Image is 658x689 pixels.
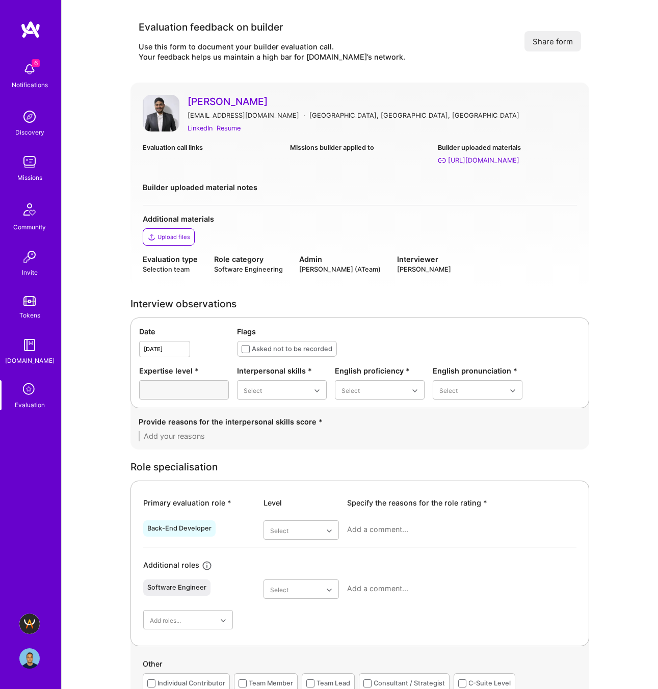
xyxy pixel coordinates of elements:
[341,385,360,395] div: Select
[252,343,332,354] div: Asked not to be recorded
[130,299,589,309] div: Interview observations
[157,233,190,241] div: Upload files
[317,678,350,688] div: Team Lead
[270,584,288,595] div: Select
[397,264,451,274] div: [PERSON_NAME]
[309,110,519,121] div: [GEOGRAPHIC_DATA], [GEOGRAPHIC_DATA], [GEOGRAPHIC_DATA]
[270,525,288,536] div: Select
[139,365,229,376] div: Expertise level *
[335,365,425,376] div: English proficiency *
[439,385,458,395] div: Select
[249,678,293,688] div: Team Member
[147,584,206,592] div: Software Engineer
[290,142,429,153] div: Missions builder applied to
[17,614,42,634] a: A.Team - Grow A.Team's Community & Demand
[374,678,445,688] div: Consultant / Strategist
[139,416,581,427] div: Provide reasons for the interpersonal skills score *
[314,388,320,393] i: icon Chevron
[299,264,381,274] div: [PERSON_NAME] (ATeam)
[17,648,42,669] a: User Avatar
[143,214,577,224] div: Additional materials
[327,588,332,593] i: icon Chevron
[15,400,45,410] div: Evaluation
[147,233,155,241] i: icon Upload2
[19,648,40,669] img: User Avatar
[143,497,255,508] div: Primary evaluation role *
[299,254,381,264] div: Admin
[150,615,181,625] div: Add roles...
[448,155,519,166] div: https://parthu34.github.io/My_Portfolio/
[20,380,39,400] i: icon SelectionTeam
[22,267,38,278] div: Invite
[32,59,40,67] span: 6
[201,560,213,572] i: icon Info
[143,142,282,153] div: Evaluation call links
[12,79,48,90] div: Notifications
[438,155,577,166] a: [URL][DOMAIN_NAME]
[327,528,332,534] i: icon Chevron
[347,497,576,508] div: Specify the reasons for the role rating *
[19,614,40,634] img: A.Team - Grow A.Team's Community & Demand
[188,123,213,134] a: LinkedIn
[214,254,283,264] div: Role category
[23,296,36,306] img: tokens
[468,678,511,688] div: C-Suite Level
[17,172,42,183] div: Missions
[524,31,581,51] button: Share form
[139,326,229,337] div: Date
[412,388,417,393] i: icon Chevron
[264,497,339,508] div: Level
[237,365,327,376] div: Interpersonal skills *
[147,524,212,533] div: Back-End Developer
[19,310,40,321] div: Tokens
[5,355,55,366] div: [DOMAIN_NAME]
[15,127,44,138] div: Discovery
[130,462,589,472] div: Role specialisation
[19,335,40,355] img: guide book
[20,20,41,39] img: logo
[438,156,446,165] i: https://parthu34.github.io/My_Portfolio/
[188,110,299,121] div: [EMAIL_ADDRESS][DOMAIN_NAME]
[143,658,577,673] div: Other
[13,222,46,232] div: Community
[143,254,198,264] div: Evaluation type
[244,385,262,395] div: Select
[157,678,225,688] div: Individual Contributor
[19,152,40,172] img: teamwork
[188,95,577,108] a: [PERSON_NAME]
[237,326,581,337] div: Flags
[214,264,283,274] div: Software Engineering
[19,247,40,267] img: Invite
[19,107,40,127] img: discovery
[143,264,198,274] div: Selection team
[139,42,405,62] div: Use this form to document your builder evaluation call. Your feedback helps us maintain a high ba...
[303,110,305,121] div: ·
[143,95,179,131] img: User Avatar
[17,197,42,222] img: Community
[143,182,577,193] div: Builder uploaded material notes
[221,618,226,623] i: icon Chevron
[143,95,179,134] a: User Avatar
[143,560,199,571] div: Additional roles
[397,254,451,264] div: Interviewer
[510,388,515,393] i: icon Chevron
[19,59,40,79] img: bell
[217,123,241,134] a: Resume
[433,365,522,376] div: English pronunciation *
[139,20,405,34] div: Evaluation feedback on builder
[438,142,577,153] div: Builder uploaded materials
